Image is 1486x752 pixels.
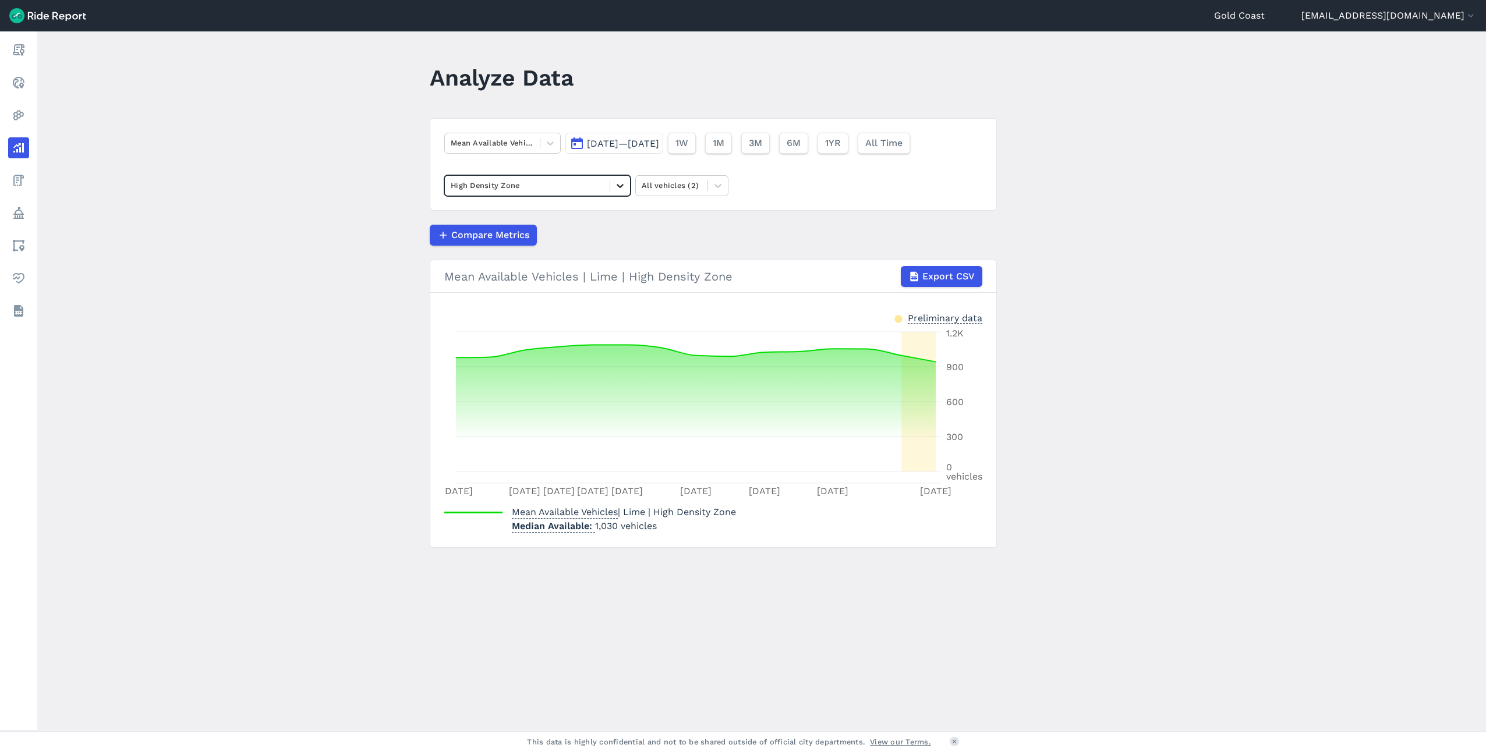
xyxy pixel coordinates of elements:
[705,133,732,154] button: 1M
[577,485,608,496] tspan: [DATE]
[901,266,982,287] button: Export CSV
[865,136,903,150] span: All Time
[512,506,736,517] span: | Lime | High Density Zone
[668,133,696,154] button: 1W
[8,40,29,61] a: Report
[908,311,982,324] div: Preliminary data
[858,133,910,154] button: All Time
[749,136,762,150] span: 3M
[430,62,574,94] h1: Analyze Data
[565,133,663,154] button: [DATE]—[DATE]
[444,266,982,287] div: Mean Available Vehicles | Lime | High Density Zone
[8,203,29,224] a: Policy
[741,133,770,154] button: 3M
[946,328,964,339] tspan: 1.2K
[441,485,473,496] tspan: [DATE]
[9,8,86,23] img: Ride Report
[920,485,951,496] tspan: [DATE]
[509,485,540,496] tspan: [DATE]
[946,361,964,373] tspan: 900
[946,396,964,407] tspan: 600
[787,136,801,150] span: 6M
[512,503,618,519] span: Mean Available Vehicles
[680,485,712,496] tspan: [DATE]
[587,138,659,149] span: [DATE]—[DATE]
[8,105,29,126] a: Heatmaps
[8,170,29,191] a: Fees
[8,72,29,93] a: Realtime
[675,136,688,150] span: 1W
[8,137,29,158] a: Analyze
[779,133,808,154] button: 6M
[1214,9,1265,23] a: Gold Coast
[946,431,963,442] tspan: 300
[818,133,848,154] button: 1YR
[713,136,724,150] span: 1M
[8,268,29,289] a: Health
[543,485,575,496] tspan: [DATE]
[8,300,29,321] a: Datasets
[512,519,736,533] p: 1,030 vehicles
[946,462,952,473] tspan: 0
[946,471,982,482] tspan: vehicles
[922,269,975,283] span: Export CSV
[1301,9,1477,23] button: [EMAIL_ADDRESS][DOMAIN_NAME]
[749,485,780,496] tspan: [DATE]
[611,485,643,496] tspan: [DATE]
[8,235,29,256] a: Areas
[512,517,595,533] span: Median Available
[825,136,841,150] span: 1YR
[451,228,529,242] span: Compare Metrics
[817,485,848,496] tspan: [DATE]
[870,736,931,747] a: View our Terms.
[430,225,537,246] button: Compare Metrics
